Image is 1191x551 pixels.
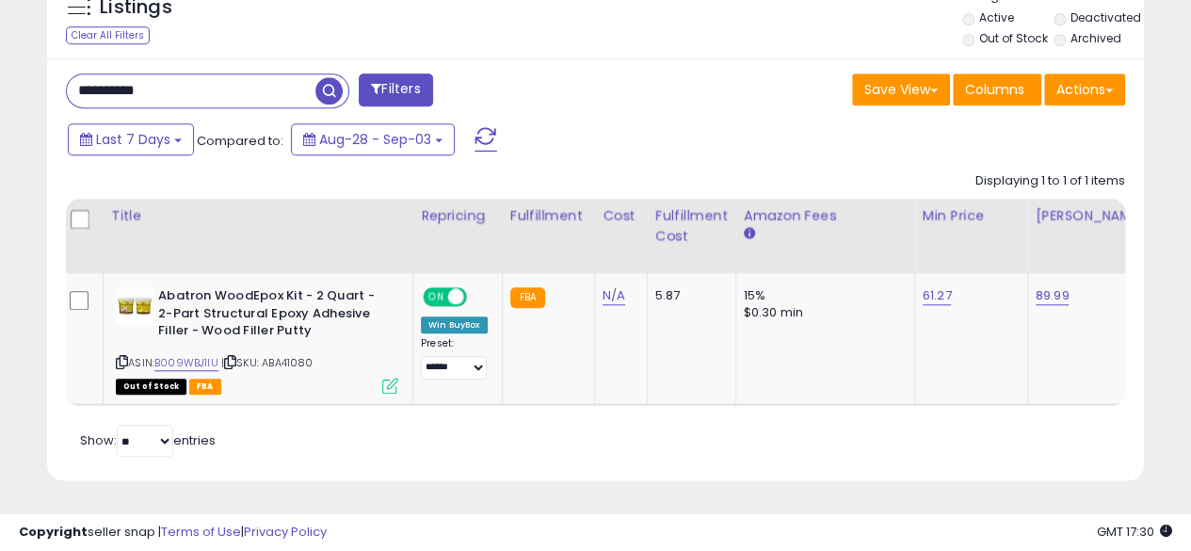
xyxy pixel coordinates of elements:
[197,132,283,150] span: Compared to:
[116,287,153,325] img: 41D6f1VcNyL._SL40_.jpg
[1070,9,1141,25] label: Deactivated
[744,206,907,226] div: Amazon Fees
[111,206,405,226] div: Title
[744,304,900,321] div: $0.30 min
[1070,30,1121,46] label: Archived
[421,316,488,333] div: Win BuyBox
[953,73,1041,105] button: Columns
[923,286,952,305] a: 61.27
[421,337,488,380] div: Preset:
[510,206,587,226] div: Fulfillment
[655,206,728,246] div: Fulfillment Cost
[852,73,950,105] button: Save View
[923,206,1020,226] div: Min Price
[19,524,327,542] div: seller snap | |
[603,286,625,305] a: N/A
[244,523,327,541] a: Privacy Policy
[221,355,314,370] span: | SKU: ABA41080
[1036,206,1148,226] div: [PERSON_NAME]
[66,26,150,44] div: Clear All Filters
[319,130,431,149] span: Aug-28 - Sep-03
[161,523,241,541] a: Terms of Use
[603,206,639,226] div: Cost
[975,172,1125,190] div: Displaying 1 to 1 of 1 items
[655,287,721,304] div: 5.87
[978,30,1047,46] label: Out of Stock
[68,123,194,155] button: Last 7 Days
[96,130,170,149] span: Last 7 Days
[154,355,218,371] a: B009WBJ1IU
[965,80,1024,99] span: Columns
[421,206,494,226] div: Repricing
[1097,523,1172,541] span: 2025-09-15 17:30 GMT
[291,123,455,155] button: Aug-28 - Sep-03
[116,287,398,392] div: ASIN:
[189,379,221,395] span: FBA
[158,287,387,345] b: Abatron WoodEpox Kit - 2 Quart - 2-Part Structural Epoxy Adhesive Filler - Wood Filler Putty
[1036,286,1070,305] a: 89.99
[510,287,545,308] small: FBA
[359,73,432,106] button: Filters
[19,523,88,541] strong: Copyright
[1044,73,1125,105] button: Actions
[425,289,448,305] span: ON
[978,9,1013,25] label: Active
[80,431,216,449] span: Show: entries
[744,226,755,243] small: Amazon Fees.
[744,287,900,304] div: 15%
[464,289,494,305] span: OFF
[116,379,186,395] span: All listings that are currently out of stock and unavailable for purchase on Amazon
